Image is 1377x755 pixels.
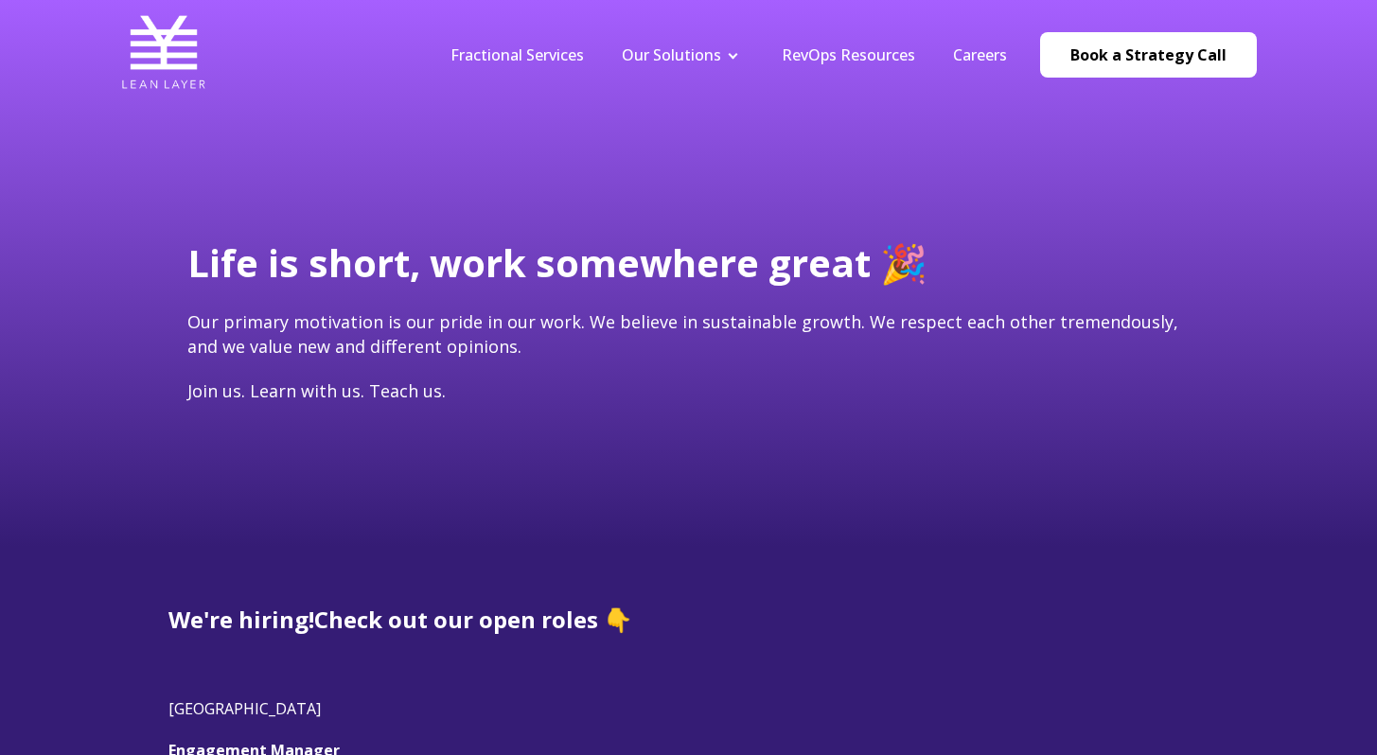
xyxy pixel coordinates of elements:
[953,44,1007,65] a: Careers
[450,44,584,65] a: Fractional Services
[187,379,446,402] span: Join us. Learn with us. Teach us.
[168,698,321,719] span: [GEOGRAPHIC_DATA]
[187,310,1178,357] span: Our primary motivation is our pride in our work. We believe in sustainable growth. We respect eac...
[187,237,927,289] span: Life is short, work somewhere great 🎉
[121,9,206,95] img: Lean Layer Logo
[168,604,314,635] span: We're hiring!
[432,44,1026,65] div: Navigation Menu
[314,604,632,635] span: Check out our open roles 👇
[1040,32,1257,78] a: Book a Strategy Call
[622,44,721,65] a: Our Solutions
[782,44,915,65] a: RevOps Resources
